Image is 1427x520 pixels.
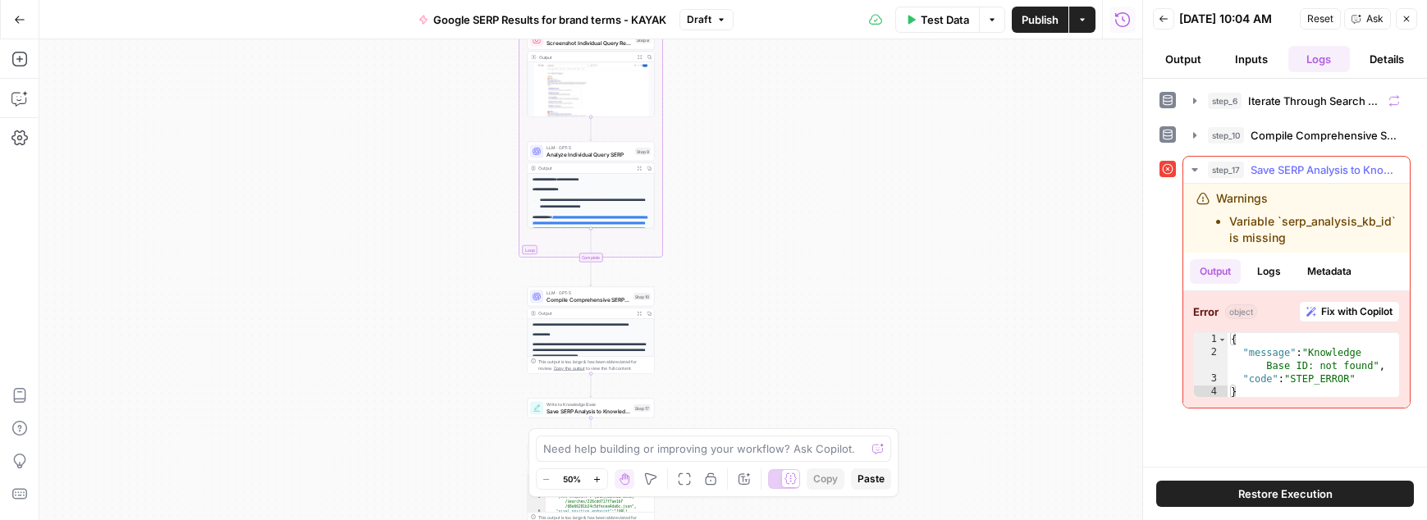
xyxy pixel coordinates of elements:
[1190,259,1241,284] button: Output
[1194,346,1228,372] div: 2
[1208,127,1244,144] span: step_10
[528,399,655,418] div: Write to Knowledge BaseSave SERP Analysis to Knowledge BaseStep 17
[579,253,603,262] div: Complete
[851,468,891,490] button: Paste
[547,407,630,415] span: Save SERP Analysis to Knowledge Base
[633,404,651,412] div: Step 17
[1247,259,1291,284] button: Logs
[409,7,676,33] button: Google SERP Results for brand terms - KAYAK
[528,62,654,127] img: https---www.google.com-search%3Fq=kayak+booking&gl=us&hl=en&device=desktop_1759931828.png
[1248,93,1382,109] span: Iterate Through Search Queries
[633,293,651,300] div: Step 10
[1153,46,1214,72] button: Output
[590,262,592,286] g: Edge from step_6-iteration-end to step_10
[433,11,666,28] span: Google SERP Results for brand terms - KAYAK
[1194,372,1228,385] div: 3
[1321,304,1393,319] span: Fix with Copilot
[538,53,632,60] div: Output
[895,7,979,33] button: Test Data
[1297,259,1361,284] button: Metadata
[921,11,969,28] span: Test Data
[1251,127,1400,144] span: Compile Comprehensive SERP Report
[547,290,630,296] span: LLM · GPT-5
[1300,8,1341,30] button: Reset
[590,117,592,141] g: Edge from step_8 to step_9
[679,9,734,30] button: Draft
[554,366,585,371] span: Copy the output
[1156,481,1414,507] button: Restore Execution
[1225,304,1257,319] span: object
[1022,11,1059,28] span: Publish
[1299,301,1400,322] button: Fix with Copilot
[687,12,711,27] span: Draft
[547,144,632,151] span: LLM · GPT-5
[813,472,838,486] span: Copy
[538,310,632,317] div: Output
[1307,11,1333,26] span: Reset
[590,418,592,442] g: Edge from step_17 to step_2
[858,472,885,486] span: Paste
[635,148,651,155] div: Step 9
[538,165,632,171] div: Output
[547,401,630,408] span: Write to Knowledge Base
[1194,333,1228,346] div: 1
[1194,385,1228,399] div: 4
[635,36,651,43] div: Step 8
[563,472,581,486] span: 50%
[528,253,655,262] div: Complete
[1229,213,1397,246] li: Variable `serp_analysis_kb_id` is missing
[528,495,546,509] div: 5
[1216,190,1397,246] div: Warnings
[547,150,632,158] span: Analyze Individual Query SERP
[1251,162,1400,178] span: Save SERP Analysis to Knowledge Base
[1208,93,1242,109] span: step_6
[1238,486,1333,502] span: Restore Execution
[1344,8,1391,30] button: Ask
[1193,303,1219,320] strong: Error
[1288,46,1350,72] button: Logs
[528,30,655,117] div: Screenshot Individual Query ResultsStep 8Output
[1012,7,1068,33] button: Publish
[590,374,592,398] g: Edge from step_10 to step_17
[547,295,630,303] span: Compile Comprehensive SERP Report
[1356,46,1418,72] button: Details
[807,468,844,490] button: Copy
[1366,11,1384,26] span: Ask
[538,358,651,372] div: This output is too large & has been abbreviated for review. to view the full content.
[547,39,632,47] span: Screenshot Individual Query Results
[1221,46,1283,72] button: Inputs
[1208,162,1244,178] span: step_17
[1218,333,1227,346] span: Toggle code folding, rows 1 through 4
